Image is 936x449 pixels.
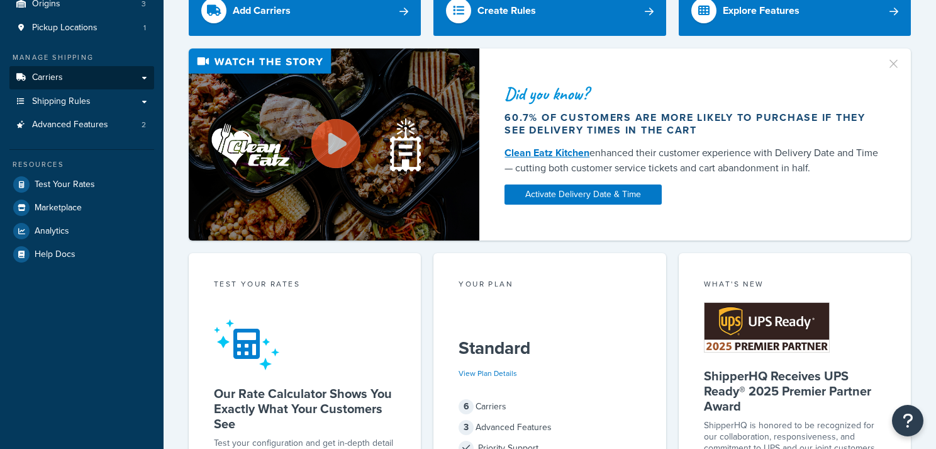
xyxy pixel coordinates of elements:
[9,113,154,137] li: Advanced Features
[35,179,95,190] span: Test Your Rates
[35,249,75,260] span: Help Docs
[704,278,886,293] div: What's New
[35,226,69,237] span: Analytics
[504,145,589,160] a: Clean Eatz Kitchen
[9,243,154,266] a: Help Docs
[459,399,474,414] span: 6
[459,419,640,436] div: Advanced Features
[9,196,154,219] a: Marketplace
[32,72,63,83] span: Carriers
[233,2,291,20] div: Add Carriers
[504,145,881,176] div: enhanced their customer experience with Delivery Date and Time — cutting both customer service ti...
[9,220,154,242] a: Analytics
[9,113,154,137] a: Advanced Features2
[35,203,82,213] span: Marketplace
[459,398,640,416] div: Carriers
[214,278,396,293] div: Test your rates
[892,405,923,436] button: Open Resource Center
[9,159,154,170] div: Resources
[459,368,517,379] a: View Plan Details
[142,120,146,130] span: 2
[9,52,154,63] div: Manage Shipping
[143,23,146,33] span: 1
[9,90,154,113] a: Shipping Rules
[459,338,640,358] h5: Standard
[504,85,881,103] div: Did you know?
[723,2,799,20] div: Explore Features
[214,386,396,431] h5: Our Rate Calculator Shows You Exactly What Your Customers See
[32,120,108,130] span: Advanced Features
[704,368,886,414] h5: ShipperHQ Receives UPS Ready® 2025 Premier Partner Award
[504,185,662,205] a: Activate Delivery Date & Time
[459,420,474,435] span: 3
[32,23,97,33] span: Pickup Locations
[504,111,881,137] div: 60.7% of customers are more likely to purchase if they see delivery times in the cart
[189,48,479,241] img: Video thumbnail
[9,66,154,89] a: Carriers
[9,16,154,40] li: Pickup Locations
[459,278,640,293] div: Your Plan
[477,2,536,20] div: Create Rules
[9,16,154,40] a: Pickup Locations1
[9,173,154,196] a: Test Your Rates
[32,96,91,107] span: Shipping Rules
